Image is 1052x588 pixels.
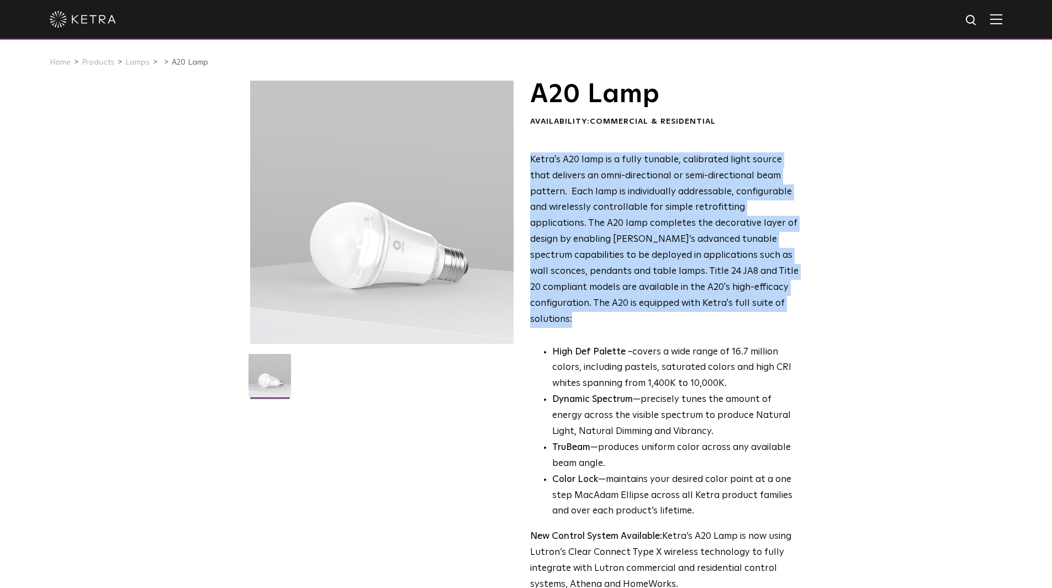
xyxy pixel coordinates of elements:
[249,354,291,405] img: A20-Lamp-2021-Web-Square
[530,155,799,324] span: Ketra's A20 lamp is a fully tunable, calibrated light source that delivers an omni-directional or...
[552,392,799,440] li: —precisely tunes the amount of energy across the visible spectrum to produce Natural Light, Natur...
[990,14,1002,24] img: Hamburger%20Nav.svg
[552,345,799,393] p: covers a wide range of 16.7 million colors, including pastels, saturated colors and high CRI whit...
[172,59,208,66] a: A20 Lamp
[552,475,598,484] strong: Color Lock
[50,59,71,66] a: Home
[530,81,799,108] h1: A20 Lamp
[590,118,716,125] span: Commercial & Residential
[552,472,799,520] li: —maintains your desired color point at a one step MacAdam Ellipse across all Ketra product famili...
[552,440,799,472] li: —produces uniform color across any available beam angle.
[530,116,799,128] div: Availability:
[82,59,114,66] a: Products
[552,395,633,404] strong: Dynamic Spectrum
[125,59,150,66] a: Lamps
[552,347,632,357] strong: High Def Palette -
[50,11,116,28] img: ketra-logo-2019-white
[965,14,979,28] img: search icon
[552,443,590,452] strong: TruBeam
[530,532,662,541] strong: New Control System Available:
